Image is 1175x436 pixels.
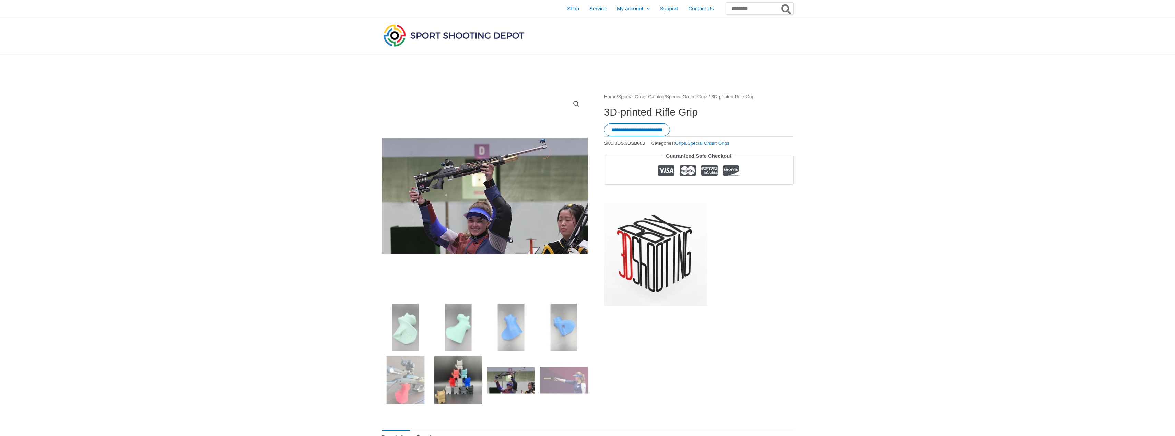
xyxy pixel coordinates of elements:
[604,190,794,198] iframe: Customer reviews powered by Trustpilot
[570,98,583,110] a: View full-screen image gallery
[675,141,686,146] a: Grips
[540,304,588,351] img: 3D-printed Rifle Grip - Image 4
[666,94,709,99] a: Special Order: Grips
[688,141,729,146] a: Special Order: Grips
[604,139,645,148] span: SKU:
[382,356,430,404] img: 3D-printed Rifle Grip - Image 5
[487,304,535,351] img: 3D-printed Rifle Grip - Image 3
[540,356,588,404] img: 3D-printed Rifle Grip - Image 8
[382,23,526,48] img: Sport Shooting Depot
[382,93,588,298] img: 3D-printed Rifle Grip - Image 7
[604,106,794,118] h1: 3D-printed Rifle Grip
[663,151,735,161] legend: Guaranteed Safe Checkout
[487,356,535,404] img: 3D-printed Rifle Grip - Image 7
[780,3,793,14] button: Search
[434,356,482,404] img: 3D-printed Rifle Grip - Image 6
[618,94,665,99] a: Special Order Catalog
[604,203,707,306] a: 3D Shooting Box
[604,94,617,99] a: Home
[651,139,729,148] span: Categories: ,
[382,304,430,351] img: 3D-printed Rifle Grip
[434,304,482,351] img: 3D-printed Rifle Grip - Image 2
[604,93,794,102] nav: Breadcrumb
[615,141,645,146] span: 3DS.3DSB003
